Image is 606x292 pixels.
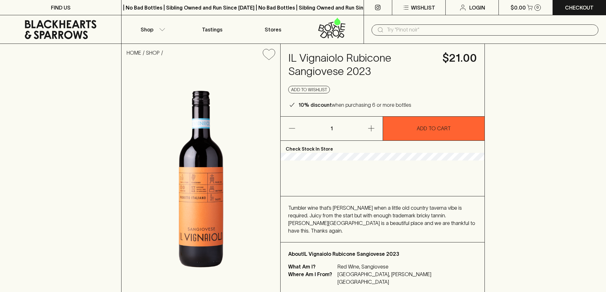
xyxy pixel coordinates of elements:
button: Add to wishlist [288,86,330,93]
h4: IL Vignaiolo Rubicone Sangiovese 2023 [288,51,435,78]
p: What Am I? [288,263,336,270]
span: Tumbler wine that’s [PERSON_NAME] when a little old country taverna vibe is required. Juicy from ... [288,205,475,234]
a: SHOP [146,50,160,56]
p: 1 [324,117,339,140]
p: Check Stock In Store [281,141,484,153]
p: Red Wine, Sangiovese [338,263,469,270]
p: Shop [141,26,153,33]
p: Stores [265,26,281,33]
p: About IL Vignaiolo Rubicone Sangiovese 2023 [288,250,477,258]
a: HOME [127,50,141,56]
p: Tastings [202,26,222,33]
p: $0.00 [511,4,526,11]
p: Checkout [565,4,594,11]
button: Shop [122,15,182,44]
input: Try "Pinot noir" [387,25,593,35]
p: 0 [536,6,539,9]
p: ADD TO CART [417,125,451,132]
button: ADD TO CART [383,117,485,140]
a: Tastings [182,15,242,44]
h4: $21.00 [442,51,477,65]
p: [GEOGRAPHIC_DATA], [PERSON_NAME][GEOGRAPHIC_DATA] [338,270,469,286]
p: Login [469,4,485,11]
p: Where Am I From? [288,270,336,286]
b: 10% discount [298,102,332,108]
a: Stores [243,15,303,44]
button: Add to wishlist [260,46,278,63]
p: when purchasing 6 or more bottles [298,101,411,109]
p: Wishlist [411,4,435,11]
p: FIND US [51,4,71,11]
